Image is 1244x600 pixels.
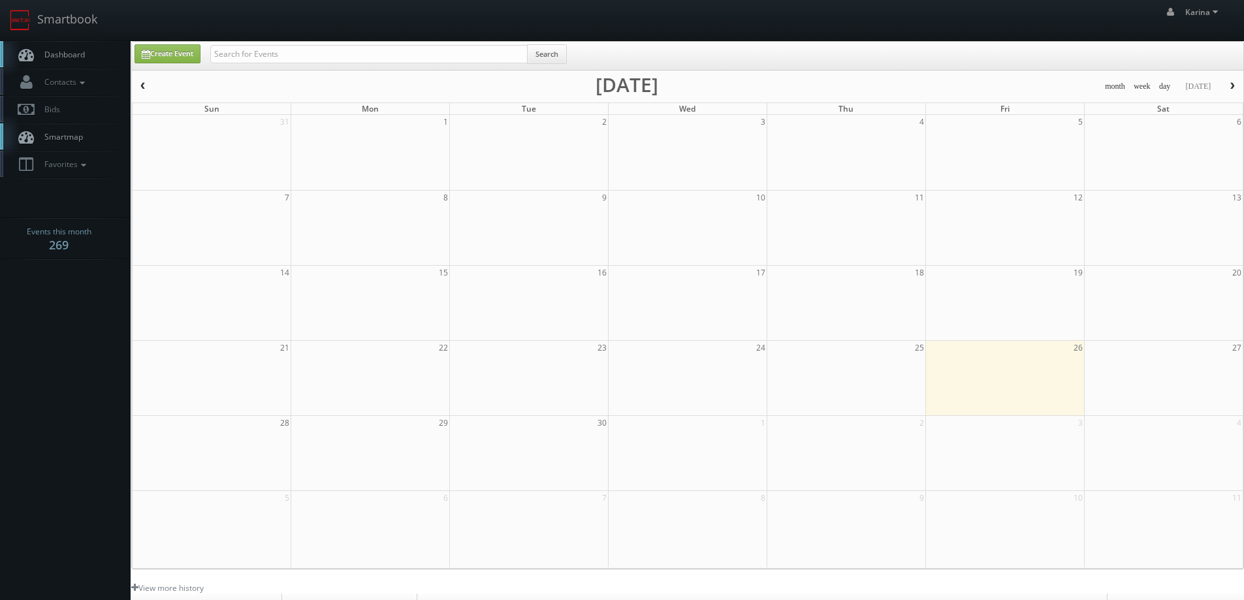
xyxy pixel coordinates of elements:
span: 12 [1072,191,1084,204]
span: 21 [279,341,291,355]
span: Dashboard [38,49,85,60]
span: 9 [918,491,925,505]
span: 16 [596,266,608,279]
span: 25 [914,341,925,355]
span: 10 [1072,491,1084,505]
span: 19 [1072,266,1084,279]
span: 6 [1236,115,1243,129]
span: 8 [759,491,767,505]
span: 13 [1231,191,1243,204]
h2: [DATE] [596,78,658,91]
span: 17 [755,266,767,279]
span: 2 [601,115,608,129]
span: 14 [279,266,291,279]
span: 7 [601,491,608,505]
span: 23 [596,341,608,355]
span: Thu [838,103,853,114]
img: smartbook-logo.png [10,10,31,31]
span: Fri [1000,103,1010,114]
span: Smartmap [38,131,83,142]
span: 7 [283,191,291,204]
span: 29 [438,416,449,430]
span: Mon [362,103,379,114]
span: 8 [442,191,449,204]
span: Events this month [27,225,91,238]
button: month [1100,78,1130,95]
strong: 269 [49,237,69,253]
span: 24 [755,341,767,355]
span: 11 [1231,491,1243,505]
input: Search for Events [210,45,528,63]
span: Sun [204,103,219,114]
span: Bids [38,104,60,115]
span: 1 [442,115,449,129]
span: 4 [918,115,925,129]
span: 2 [918,416,925,430]
span: 20 [1231,266,1243,279]
a: Create Event [135,44,200,63]
span: Wed [679,103,695,114]
span: 9 [601,191,608,204]
span: Karina [1185,7,1222,18]
span: 3 [759,115,767,129]
span: 27 [1231,341,1243,355]
button: week [1129,78,1155,95]
span: 11 [914,191,925,204]
span: 26 [1072,341,1084,355]
span: 3 [1077,416,1084,430]
span: 28 [279,416,291,430]
span: Favorites [38,159,89,170]
span: 5 [1077,115,1084,129]
span: 22 [438,341,449,355]
span: 15 [438,266,449,279]
button: Search [527,44,567,64]
a: View more history [131,582,204,593]
span: 5 [283,491,291,505]
span: Sat [1157,103,1170,114]
button: [DATE] [1181,78,1215,95]
span: Contacts [38,76,88,87]
span: 6 [442,491,449,505]
button: day [1155,78,1175,95]
span: 31 [279,115,291,129]
span: Tue [522,103,536,114]
span: 4 [1236,416,1243,430]
span: 18 [914,266,925,279]
span: 10 [755,191,767,204]
span: 1 [759,416,767,430]
span: 30 [596,416,608,430]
